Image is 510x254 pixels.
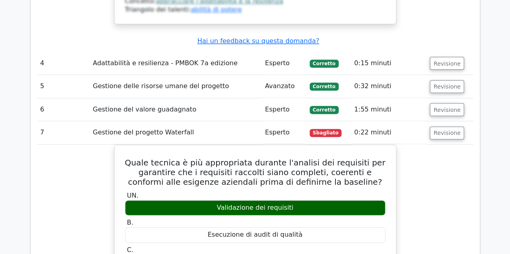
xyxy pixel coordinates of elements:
[312,84,335,89] font: Corretto
[430,103,464,116] button: Revisione
[40,82,44,90] font: 5
[93,82,229,90] font: Gestione delle risorse umane del progetto
[433,83,460,90] font: Revisione
[430,80,464,93] button: Revisione
[430,57,464,70] button: Revisione
[354,59,391,67] font: 0:15 minuti
[127,192,139,199] font: UN.
[312,61,335,66] font: Corretto
[197,37,319,45] a: Hai un feedback su questa domanda?
[265,105,289,113] font: Esperto
[312,130,338,136] font: Sbagliato
[93,105,196,113] font: Gestione del valore guadagnato
[93,59,237,67] font: Adattabilità e resilienza - PMBOK 7a edizione
[265,128,289,136] font: Esperto
[125,158,385,187] font: Quale tecnica è più appropriata durante l'analisi dei requisiti per garantire che i requisiti rac...
[127,219,133,226] font: B.
[354,82,391,90] font: 0:32 minuti
[265,82,295,90] font: Avanzato
[430,126,464,139] button: Revisione
[217,204,294,211] font: Validazione dei requisiti
[312,107,335,113] font: Corretto
[127,246,133,254] font: C.
[93,128,194,136] font: Gestione del progetto Waterfall
[125,6,191,13] font: Triangolo dei talenti:
[40,128,44,136] font: 7
[40,105,44,113] font: 6
[208,231,302,238] font: Esecuzione di audit di qualità
[433,106,460,113] font: Revisione
[354,105,391,113] font: 1:55 minuti
[354,128,391,136] font: 0:22 minuti
[433,130,460,136] font: Revisione
[191,6,241,13] a: abilità di potere
[40,59,44,67] font: 4
[265,59,289,67] font: Esperto
[433,60,460,66] font: Revisione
